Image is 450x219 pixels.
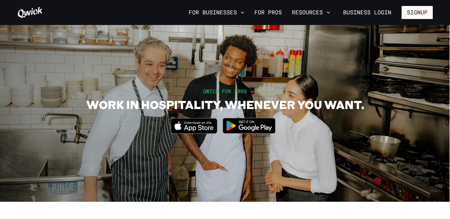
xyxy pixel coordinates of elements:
h1: WORK IN HOSPITALITY, WHENEVER YOU WANT. [86,97,364,112]
a: Download on the App Store [171,128,217,135]
span: QWICK FOR PROS [203,88,247,94]
img: Get it on Google Play [219,114,279,137]
button: Resources [289,7,333,18]
button: For Businesses [186,7,247,18]
a: For Pros [252,7,284,18]
button: Signup [402,6,433,19]
a: Business Login [338,6,397,19]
